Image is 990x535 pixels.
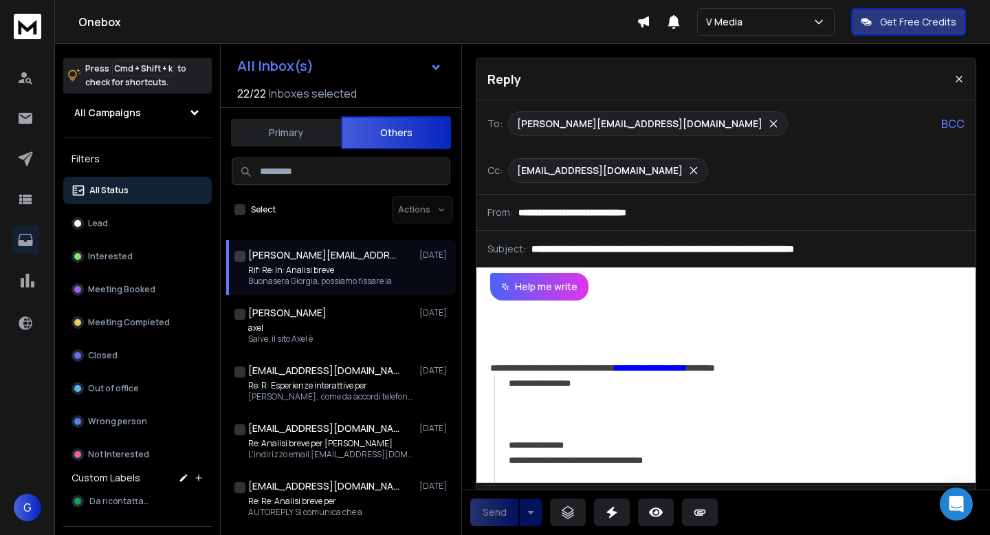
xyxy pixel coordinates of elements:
[88,317,170,328] p: Meeting Completed
[248,380,413,391] p: Re: R: Esperienze interattive per
[487,206,513,219] p: From:
[248,449,413,460] p: L'indirizzo email [EMAIL_ADDRESS][DOMAIN_NAME] è stato
[248,422,399,435] h1: [EMAIL_ADDRESS][DOMAIN_NAME]
[63,309,212,336] button: Meeting Completed
[89,496,151,507] span: Da ricontattare
[85,62,186,89] p: Press to check for shortcuts.
[63,210,212,237] button: Lead
[419,365,450,376] p: [DATE]
[819,489,845,516] button: Code View
[36,36,101,47] div: Dominio: [URL]
[88,350,118,361] p: Closed
[487,117,503,131] p: To:
[851,8,966,36] button: Get Free Credits
[611,489,637,516] button: Italic (⌘I)
[88,251,133,262] p: Interested
[88,284,155,295] p: Meeting Booked
[153,81,228,90] div: Keyword (traffico)
[490,273,588,301] button: Help me write
[248,496,362,507] p: Re: Re: Analisi breve per
[487,242,526,256] p: Subject:
[88,449,149,460] p: Not Interested
[226,52,453,80] button: All Inbox(s)
[22,36,33,47] img: website_grey.svg
[248,248,399,262] h1: [PERSON_NAME][EMAIL_ADDRESS][DOMAIN_NAME]
[63,149,212,168] h3: Filters
[63,99,212,127] button: All Campaigns
[880,15,956,29] p: Get Free Credits
[138,80,149,91] img: tab_keywords_by_traffic_grey.svg
[269,85,357,102] h3: Inboxes selected
[248,276,392,287] p: Buonasera Giorgia, possiamo fissare la
[517,164,683,177] p: [EMAIL_ADDRESS][DOMAIN_NAME]
[88,416,147,427] p: Wrong person
[248,391,413,402] p: [PERSON_NAME], come da accordi telefonici,
[419,481,450,492] p: [DATE]
[248,306,327,320] h1: [PERSON_NAME]
[89,185,129,196] p: All Status
[237,59,313,73] h1: All Inbox(s)
[248,265,392,276] p: Rif: Re: In: Analisi breve
[14,14,41,39] img: logo
[248,334,313,345] p: Salve, il sito Axel è
[941,116,965,132] p: BCC
[787,489,813,516] button: Signature
[582,489,608,516] button: Bold (⌘B)
[78,14,637,30] h1: Onebox
[63,488,212,515] button: Da ricontattare
[248,479,399,493] h1: [EMAIL_ADDRESS][DOMAIN_NAME]
[231,118,341,148] button: Primary
[38,22,67,33] div: v 4.0.25
[669,489,695,516] button: More Text
[487,69,521,89] p: Reply
[88,383,139,394] p: Out of office
[729,489,756,516] button: Insert Image (⌘P)
[63,408,212,435] button: Wrong person
[63,243,212,270] button: Interested
[701,489,727,516] button: Insert Link (⌘K)
[63,177,212,204] button: All Status
[419,307,450,318] p: [DATE]
[706,15,748,29] p: V Media
[248,438,413,449] p: Re: Analisi breve per [PERSON_NAME]
[74,106,141,120] h1: All Campaigns
[940,488,973,521] div: Open Intercom Messenger
[112,61,175,76] span: Cmd + Shift + k
[481,489,577,516] button: AI Rephrase
[419,423,450,434] p: [DATE]
[487,164,503,177] p: Cc:
[63,276,212,303] button: Meeting Booked
[63,375,212,402] button: Out of office
[72,81,105,90] div: Dominio
[758,489,784,516] button: Emoticons
[57,80,68,91] img: tab_domain_overview_orange.svg
[237,85,266,102] span: 22 / 22
[71,471,140,485] h3: Custom Labels
[14,494,41,521] button: G
[341,116,451,149] button: Others
[63,342,212,369] button: Closed
[63,441,212,468] button: Not Interested
[88,218,108,229] p: Lead
[248,323,313,334] p: axel
[248,364,399,378] h1: [EMAIL_ADDRESS][DOMAIN_NAME]
[640,489,666,516] button: Underline (⌘U)
[517,117,762,131] p: [PERSON_NAME][EMAIL_ADDRESS][DOMAIN_NAME]
[22,22,33,33] img: logo_orange.svg
[248,507,362,518] p: AUTOREPLY Si comunica che a
[251,204,276,215] label: Select
[419,250,450,261] p: [DATE]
